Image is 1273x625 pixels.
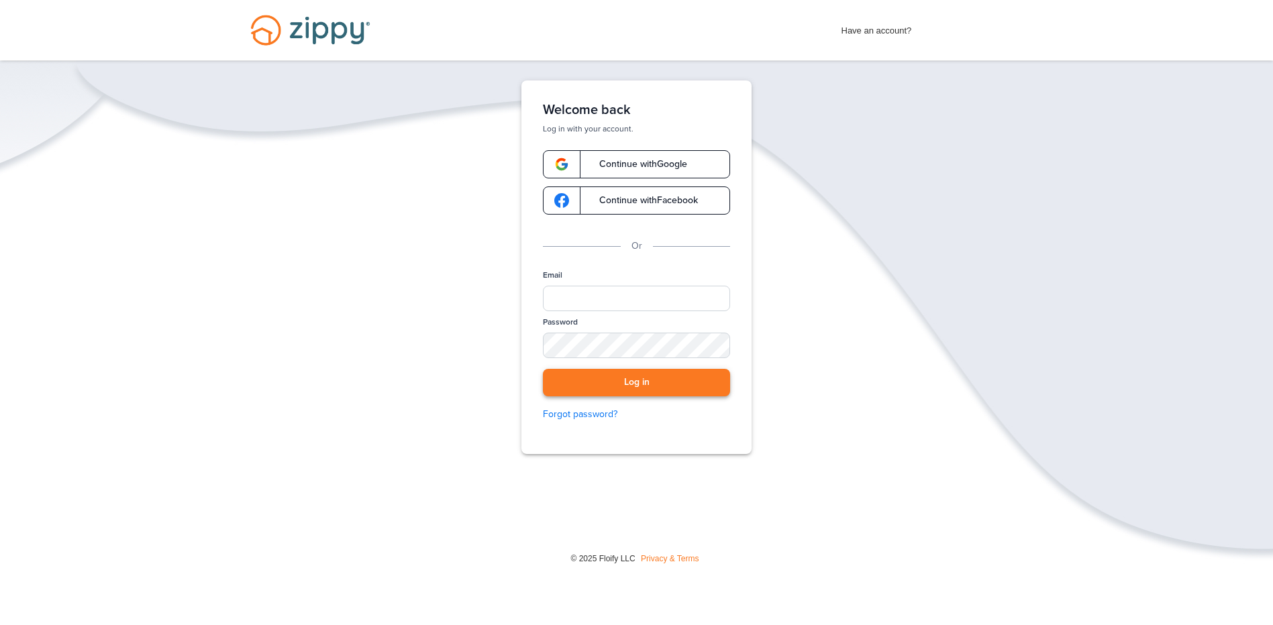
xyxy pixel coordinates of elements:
[842,17,912,38] span: Have an account?
[554,193,569,208] img: google-logo
[631,239,642,253] p: Or
[543,286,730,311] input: Email
[543,102,730,118] h1: Welcome back
[543,150,730,178] a: google-logoContinue withGoogle
[543,186,730,215] a: google-logoContinue withFacebook
[543,407,730,422] a: Forgot password?
[641,554,699,563] a: Privacy & Terms
[543,317,578,328] label: Password
[543,270,562,281] label: Email
[543,123,730,134] p: Log in with your account.
[554,157,569,172] img: google-logo
[586,196,698,205] span: Continue with Facebook
[570,554,635,563] span: © 2025 Floify LLC
[586,160,687,169] span: Continue with Google
[543,369,730,396] button: Log in
[543,333,730,358] input: Password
